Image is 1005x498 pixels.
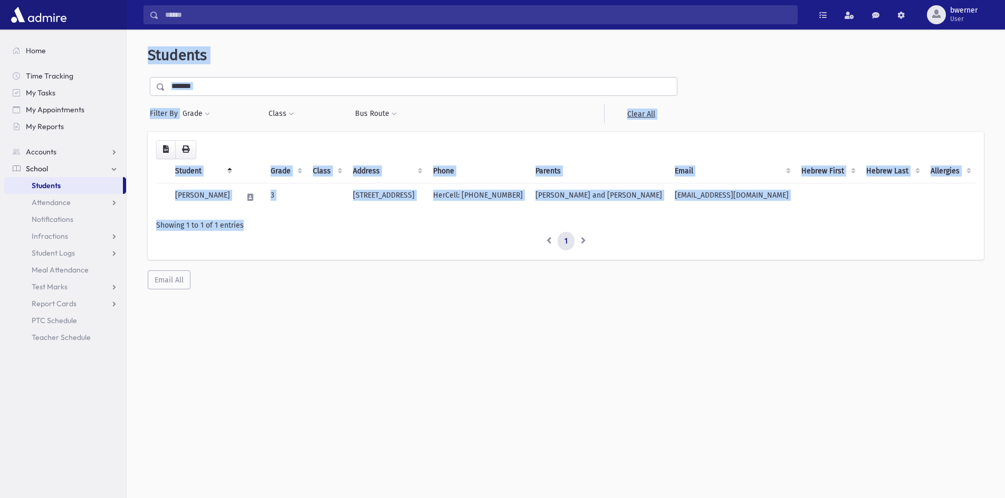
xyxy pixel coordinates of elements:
[4,194,126,211] a: Attendance
[32,316,77,325] span: PTC Schedule
[4,295,126,312] a: Report Cards
[4,84,126,101] a: My Tasks
[924,159,975,183] th: Allergies: activate to sort column ascending
[795,159,860,183] th: Hebrew First: activate to sort column ascending
[264,159,307,183] th: Grade: activate to sort column ascending
[159,5,797,24] input: Search
[182,104,210,123] button: Grade
[4,143,126,160] a: Accounts
[32,282,68,291] span: Test Marks
[148,270,190,289] button: Email All
[32,181,61,190] span: Students
[32,265,89,275] span: Meal Attendance
[950,6,978,15] span: bwerner
[169,159,236,183] th: Student: activate to sort column descending
[156,140,176,159] button: CSV
[4,67,126,84] a: Time Tracking
[668,183,795,211] td: [EMAIL_ADDRESS][DOMAIN_NAME]
[529,159,668,183] th: Parents
[347,159,427,183] th: Address: activate to sort column ascending
[4,228,126,245] a: Infractions
[668,159,795,183] th: Email: activate to sort column ascending
[4,101,126,118] a: My Appointments
[4,118,126,135] a: My Reports
[26,147,56,157] span: Accounts
[26,105,84,114] span: My Appointments
[4,261,126,278] a: Meal Attendance
[427,159,529,183] th: Phone
[950,15,978,23] span: User
[558,232,575,251] a: 1
[26,122,64,131] span: My Reports
[860,159,924,183] th: Hebrew Last: activate to sort column ascending
[347,183,427,211] td: [STREET_ADDRESS]
[427,183,529,211] td: HerCell: [PHONE_NUMBER]
[26,164,48,173] span: School
[4,278,126,295] a: Test Marks
[32,231,68,241] span: Infractions
[4,177,123,194] a: Students
[32,214,73,224] span: Notifications
[150,108,182,119] span: Filter By
[32,299,76,308] span: Report Cards
[156,220,975,231] div: Showing 1 to 1 of 1 entries
[307,159,347,183] th: Class: activate to sort column ascending
[4,312,126,329] a: PTC Schedule
[355,104,397,123] button: Bus Route
[529,183,668,211] td: [PERSON_NAME] and [PERSON_NAME]
[268,104,294,123] button: Class
[32,198,71,207] span: Attendance
[169,183,236,211] td: [PERSON_NAME]
[4,211,126,228] a: Notifications
[4,160,126,177] a: School
[26,88,55,97] span: My Tasks
[26,46,46,55] span: Home
[4,245,126,261] a: Student Logs
[264,183,307,211] td: 3
[175,140,196,159] button: Print
[32,333,91,342] span: Teacher Schedule
[32,248,75,258] span: Student Logs
[26,71,73,81] span: Time Tracking
[4,42,126,59] a: Home
[8,4,69,25] img: AdmirePro
[148,46,207,64] span: Students
[4,329,126,346] a: Teacher Schedule
[604,104,677,123] a: Clear All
